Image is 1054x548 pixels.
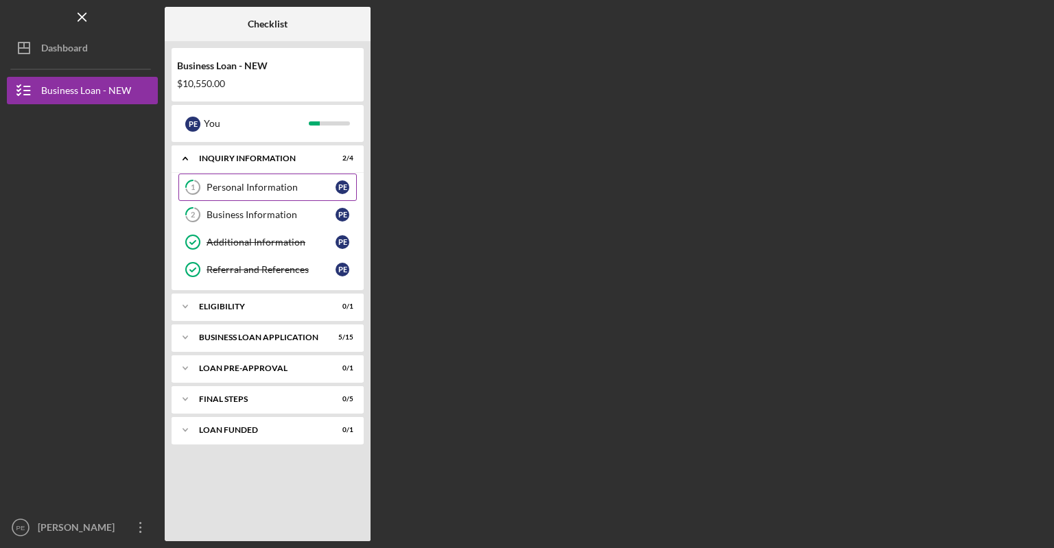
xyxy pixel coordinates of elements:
div: INQUIRY INFORMATION [199,154,319,163]
button: Dashboard [7,34,158,62]
div: Business Loan - NEW [41,77,131,108]
div: Business Loan - NEW [177,60,358,71]
text: PE [16,524,25,532]
div: You [204,112,309,135]
div: 0 / 5 [329,395,353,403]
b: Checklist [248,19,288,29]
div: Personal Information [207,182,336,193]
div: LOAN PRE-APPROVAL [199,364,319,372]
div: P E [185,117,200,132]
button: Business Loan - NEW [7,77,158,104]
div: Business Information [207,209,336,220]
tspan: 2 [191,211,195,219]
button: PE[PERSON_NAME] [7,514,158,541]
div: P E [336,235,349,249]
tspan: 1 [191,183,195,192]
div: Dashboard [41,34,88,65]
div: BUSINESS LOAN APPLICATION [199,333,319,342]
div: 2 / 4 [329,154,353,163]
div: [PERSON_NAME] [34,514,124,545]
div: 0 / 1 [329,364,353,372]
div: Additional Information [207,237,336,248]
div: P E [336,208,349,222]
div: P E [336,180,349,194]
div: 0 / 1 [329,302,353,311]
a: Referral and ReferencesPE [178,256,357,283]
a: Additional InformationPE [178,228,357,256]
div: LOAN FUNDED [199,426,319,434]
div: Referral and References [207,264,336,275]
div: FINAL STEPS [199,395,319,403]
a: 2Business InformationPE [178,201,357,228]
a: 1Personal InformationPE [178,174,357,201]
div: 0 / 1 [329,426,353,434]
div: $10,550.00 [177,78,358,89]
div: 5 / 15 [329,333,353,342]
div: ELIGIBILITY [199,302,319,311]
div: P E [336,263,349,276]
